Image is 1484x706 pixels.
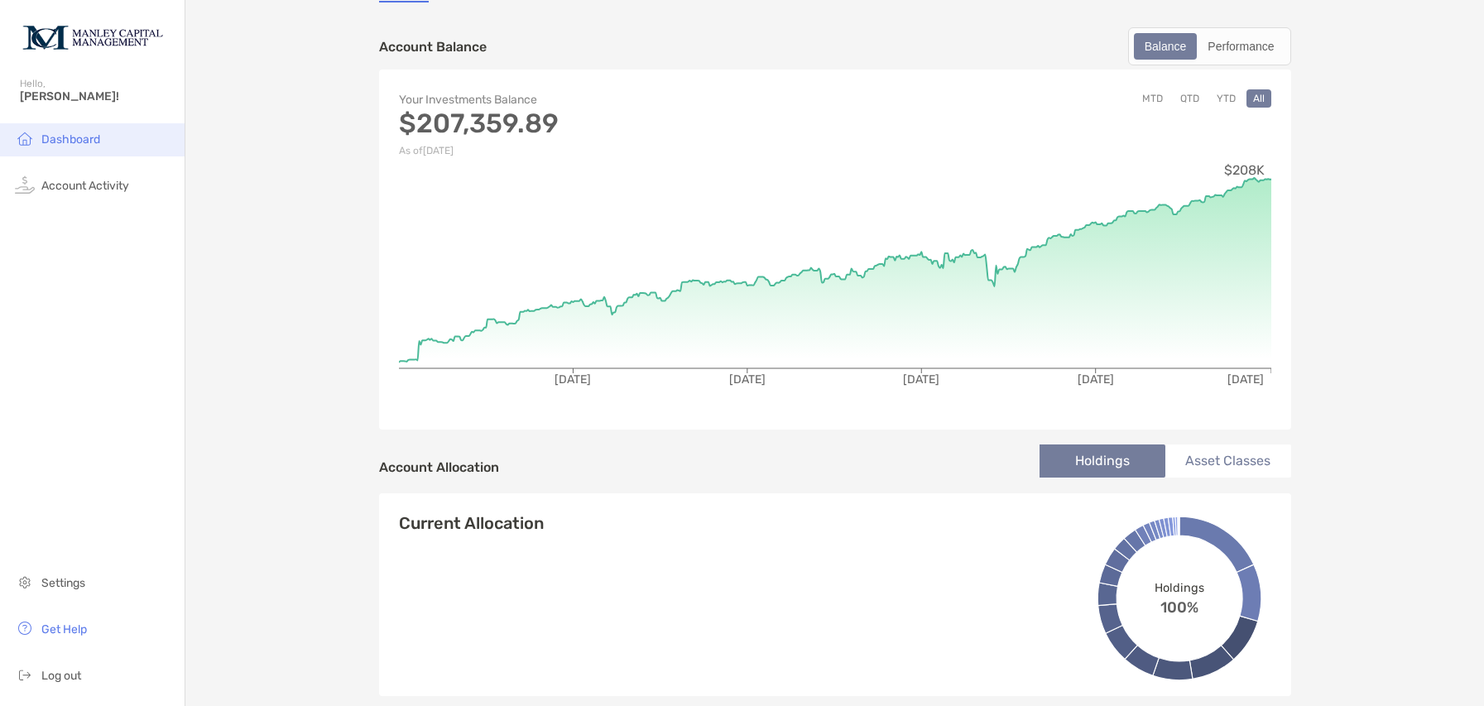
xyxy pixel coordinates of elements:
[1160,594,1198,616] span: 100%
[15,618,35,638] img: get-help icon
[1155,580,1203,594] span: Holdings
[399,513,544,533] h4: Current Allocation
[20,7,165,66] img: Zoe Logo
[399,141,835,161] p: As of [DATE]
[41,132,100,146] span: Dashboard
[903,372,939,387] tspan: [DATE]
[1227,372,1264,387] tspan: [DATE]
[1224,162,1265,178] tspan: $208K
[41,669,81,683] span: Log out
[1136,35,1196,58] div: Balance
[1077,372,1113,387] tspan: [DATE]
[15,665,35,684] img: logout icon
[399,89,835,110] p: Your Investments Balance
[379,459,499,475] h4: Account Allocation
[15,128,35,148] img: household icon
[1198,35,1283,58] div: Performance
[15,572,35,592] img: settings icon
[1246,89,1271,108] button: All
[15,175,35,195] img: activity icon
[41,622,87,636] span: Get Help
[41,576,85,590] span: Settings
[379,36,487,57] p: Account Balance
[41,179,129,193] span: Account Activity
[1210,89,1242,108] button: YTD
[1136,89,1169,108] button: MTD
[20,89,175,103] span: [PERSON_NAME]!
[555,372,591,387] tspan: [DATE]
[1174,89,1206,108] button: QTD
[728,372,765,387] tspan: [DATE]
[1040,444,1165,478] li: Holdings
[1165,444,1291,478] li: Asset Classes
[1128,27,1291,65] div: segmented control
[399,113,835,134] p: $207,359.89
